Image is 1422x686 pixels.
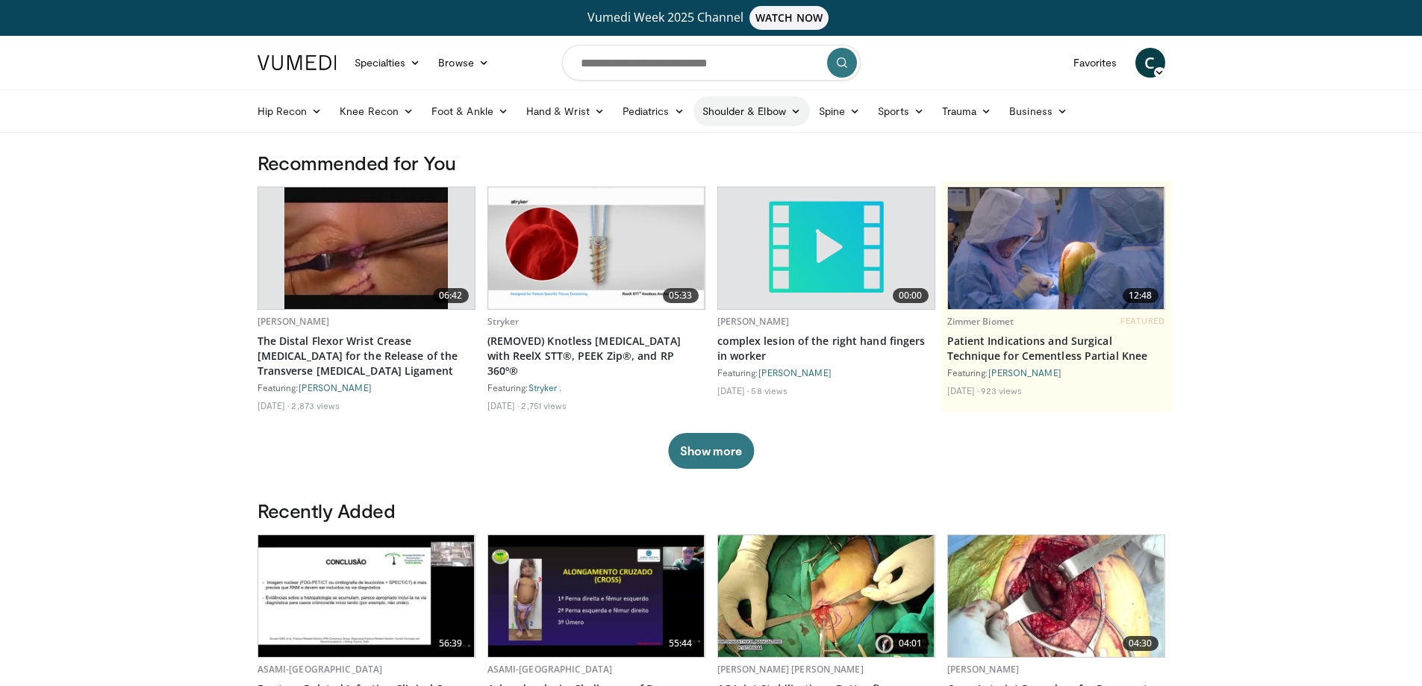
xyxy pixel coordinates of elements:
[751,384,788,396] li: 58 views
[487,334,705,378] a: (REMOVED) Knotless [MEDICAL_DATA] with ReelX STT®, PEEK Zip®, and RP 360º®
[487,315,520,328] a: Stryker
[947,315,1014,328] a: Zimmer Biomet
[1064,48,1126,78] a: Favorites
[258,55,337,70] img: VuMedi Logo
[718,535,935,657] img: c2f644dc-a967-485d-903d-283ce6bc3929.620x360_q85_upscale.jpg
[893,636,929,651] span: 04:01
[663,288,699,303] span: 05:33
[258,663,383,676] a: ASAMI-[GEOGRAPHIC_DATA]
[717,384,749,396] li: [DATE]
[429,48,498,78] a: Browse
[1000,96,1076,126] a: Business
[869,96,933,126] a: Sports
[948,187,1164,309] img: 2c28c705-9b27-4f8d-ae69-2594b16edd0d.620x360_q85_upscale.jpg
[517,96,614,126] a: Hand & Wrist
[487,381,705,393] div: Featuring:
[663,636,699,651] span: 55:44
[717,663,864,676] a: [PERSON_NAME] [PERSON_NAME]
[433,288,469,303] span: 06:42
[1120,316,1164,326] span: FEATURED
[718,535,935,657] a: 04:01
[258,399,290,411] li: [DATE]
[331,96,422,126] a: Knee Recon
[749,6,829,30] span: WATCH NOW
[717,315,790,328] a: [PERSON_NAME]
[299,382,372,393] a: [PERSON_NAME]
[488,187,705,309] img: 320867_0000_1.png.620x360_q85_upscale.jpg
[258,187,475,309] a: 06:42
[948,535,1164,657] a: 04:30
[521,399,567,411] li: 2,751 views
[668,433,754,469] button: Show more
[933,96,1001,126] a: Trauma
[947,663,1020,676] a: [PERSON_NAME]
[981,384,1022,396] li: 923 views
[758,367,832,378] a: [PERSON_NAME]
[718,187,935,309] a: 00:00
[693,96,810,126] a: Shoulder & Elbow
[948,535,1164,657] img: 2b2da37e-a9b6-423e-b87e-b89ec568d167.620x360_q85_upscale.jpg
[346,48,430,78] a: Specialties
[422,96,517,126] a: Foot & Ankle
[717,334,935,364] a: complex lesion of the right hand fingers in worker
[258,334,475,378] a: The Distal Flexor Wrist Crease [MEDICAL_DATA] for the Release of the Transverse [MEDICAL_DATA] Li...
[487,399,520,411] li: [DATE]
[284,187,447,309] img: Picture_5_3_3.png.620x360_q85_upscale.jpg
[258,151,1165,175] h3: Recommended for You
[488,535,705,657] a: 55:44
[487,663,613,676] a: ASAMI-[GEOGRAPHIC_DATA]
[260,6,1163,30] a: Vumedi Week 2025 ChannelWATCH NOW
[258,535,475,657] a: 56:39
[562,45,861,81] input: Search topics, interventions
[1123,288,1159,303] span: 12:48
[249,96,331,126] a: Hip Recon
[488,187,705,309] a: 05:33
[947,384,979,396] li: [DATE]
[614,96,693,126] a: Pediatrics
[948,187,1164,309] a: 12:48
[528,382,562,393] a: Stryker .
[988,367,1061,378] a: [PERSON_NAME]
[810,96,869,126] a: Spine
[488,535,705,657] img: 4f2bc282-22c3-41e7-a3f0-d3b33e5d5e41.620x360_q85_upscale.jpg
[291,399,340,411] li: 2,873 views
[947,367,1165,378] div: Featuring:
[258,381,475,393] div: Featuring:
[258,315,330,328] a: [PERSON_NAME]
[1123,636,1159,651] span: 04:30
[893,288,929,303] span: 00:00
[1135,48,1165,78] a: C
[717,367,935,378] div: Featuring:
[258,499,1165,523] h3: Recently Added
[947,334,1165,364] a: Patient Indications and Surgical Technique for Cementless Partial Knee
[433,636,469,651] span: 56:39
[765,187,887,309] img: video.svg
[258,535,475,657] img: 7827b68c-edda-4073-a757-b2e2fb0a5246.620x360_q85_upscale.jpg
